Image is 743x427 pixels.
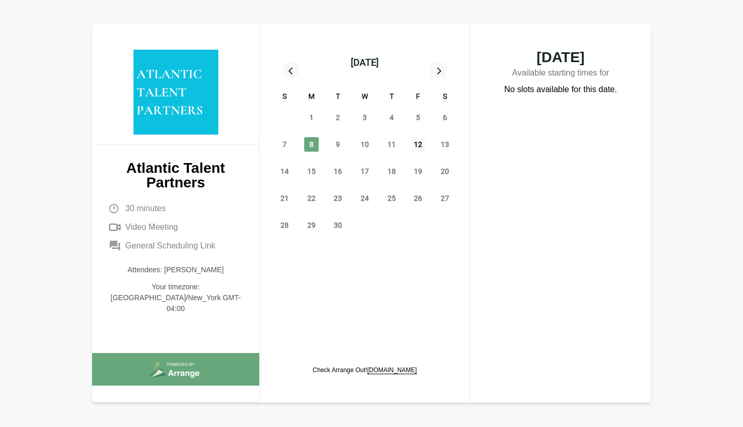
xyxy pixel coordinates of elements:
p: Your timezone: [GEOGRAPHIC_DATA]/New_York GMT-04:00 [109,282,243,314]
span: General Scheduling Link [125,240,215,252]
div: S [432,91,458,104]
span: Tuesday, September 2, 2025 [331,110,345,125]
span: Saturday, September 20, 2025 [438,164,452,179]
span: Monday, September 22, 2025 [304,191,319,205]
a: [DOMAIN_NAME] [367,366,417,374]
span: Tuesday, September 16, 2025 [331,164,345,179]
span: Friday, September 19, 2025 [411,164,425,179]
span: Sunday, September 28, 2025 [277,218,292,232]
span: Friday, September 26, 2025 [411,191,425,205]
div: F [405,91,432,104]
p: Available starting times for [491,65,630,83]
span: Sunday, September 21, 2025 [277,191,292,205]
span: Sunday, September 7, 2025 [277,137,292,152]
div: [DATE] [351,55,379,70]
span: Tuesday, September 30, 2025 [331,218,345,232]
span: [DATE] [491,50,630,65]
div: T [324,91,351,104]
div: T [378,91,405,104]
div: W [351,91,378,104]
span: Thursday, September 18, 2025 [384,164,399,179]
span: Thursday, September 25, 2025 [384,191,399,205]
div: S [271,91,298,104]
span: Wednesday, September 17, 2025 [358,164,372,179]
span: Monday, September 15, 2025 [304,164,319,179]
span: Video Meeting [125,221,178,233]
span: Sunday, September 14, 2025 [277,164,292,179]
span: Wednesday, September 3, 2025 [358,110,372,125]
span: Wednesday, September 10, 2025 [358,137,372,152]
p: Atlantic Talent Partners [109,161,243,190]
p: No slots available for this date. [504,83,617,96]
span: Saturday, September 13, 2025 [438,137,452,152]
span: Tuesday, September 9, 2025 [331,137,345,152]
span: Wednesday, September 24, 2025 [358,191,372,205]
span: Friday, September 12, 2025 [411,137,425,152]
div: M [298,91,325,104]
span: Thursday, September 4, 2025 [384,110,399,125]
p: Attendees: [PERSON_NAME] [109,264,243,275]
span: 30 minutes [125,202,166,215]
span: Monday, September 1, 2025 [304,110,319,125]
span: Friday, September 5, 2025 [411,110,425,125]
span: Tuesday, September 23, 2025 [331,191,345,205]
span: Thursday, September 11, 2025 [384,137,399,152]
span: Monday, September 29, 2025 [304,218,319,232]
span: Monday, September 8, 2025 [304,137,319,152]
span: Saturday, September 27, 2025 [438,191,452,205]
span: Saturday, September 6, 2025 [438,110,452,125]
p: Check Arrange Out! [313,366,417,374]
